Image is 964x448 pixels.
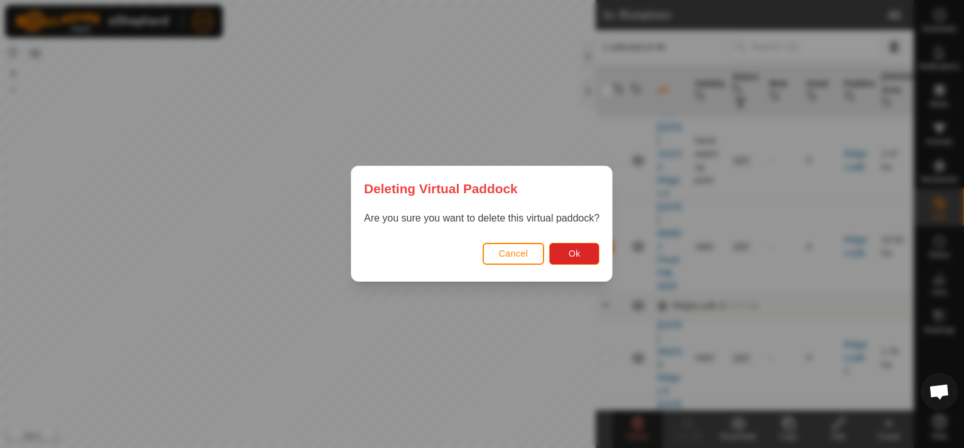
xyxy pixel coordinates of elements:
span: Deleting Virtual Paddock [364,179,518,198]
span: Cancel [499,249,528,259]
span: Ok [569,249,581,259]
div: Open chat [921,373,958,410]
p: Are you sure you want to delete this virtual paddock? [364,211,599,227]
button: Cancel [483,243,545,265]
button: Ok [550,243,600,265]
